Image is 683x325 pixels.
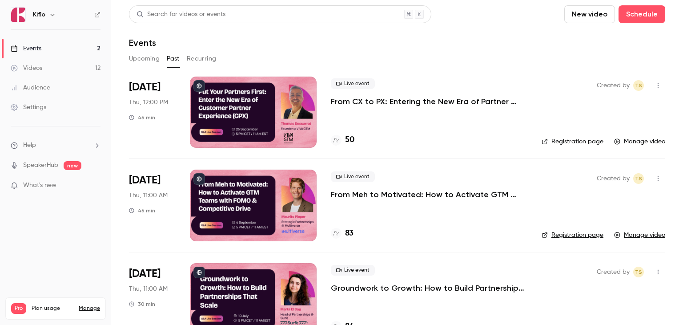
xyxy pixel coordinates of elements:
span: Tomica Stojanovikj [633,267,644,277]
span: What's new [23,181,56,190]
span: Created by [597,80,630,91]
button: Past [167,52,180,66]
span: Tomica Stojanovikj [633,173,644,184]
h4: 50 [345,134,354,146]
a: From Meh to Motivated: How to Activate GTM Teams with FOMO & Competitive Drive [331,189,527,200]
button: Recurring [187,52,217,66]
span: Live event [331,265,375,276]
a: SpeakerHub [23,161,58,170]
a: Manage video [614,137,665,146]
button: Upcoming [129,52,160,66]
iframe: Noticeable Trigger [90,182,100,190]
div: Sep 4 Thu, 5:00 PM (Europe/Rome) [129,170,176,241]
button: New video [564,5,615,23]
span: [DATE] [129,80,161,94]
div: Audience [11,83,50,92]
h6: Kiflo [33,10,45,19]
span: TS [635,267,642,277]
div: Search for videos or events [137,10,225,19]
span: Created by [597,267,630,277]
h4: 83 [345,227,354,240]
span: Thu, 12:00 PM [129,98,168,107]
span: Pro [11,303,26,314]
img: Kiflo [11,8,25,22]
span: TS [635,173,642,184]
button: Schedule [619,5,665,23]
a: Manage [79,305,100,312]
span: Live event [331,78,375,89]
h1: Events [129,37,156,48]
a: Registration page [542,137,603,146]
span: [DATE] [129,173,161,187]
span: new [64,161,81,170]
div: Sep 25 Thu, 5:00 PM (Europe/Rome) [129,77,176,148]
a: 50 [331,134,354,146]
div: 45 min [129,114,155,121]
span: Help [23,141,36,150]
div: 45 min [129,207,155,214]
a: From CX to PX: Entering the New Era of Partner Experience [331,96,527,107]
span: Thu, 11:00 AM [129,284,168,293]
div: Settings [11,103,46,112]
div: Events [11,44,41,53]
span: [DATE] [129,267,161,281]
div: 30 min [129,301,155,308]
a: Groundwork to Growth: How to Build Partnerships That Scale [331,283,527,293]
span: TS [635,80,642,91]
a: 83 [331,227,354,240]
div: Videos [11,64,42,73]
span: Created by [597,173,630,184]
span: Plan usage [32,305,73,312]
li: help-dropdown-opener [11,141,100,150]
span: Tomica Stojanovikj [633,80,644,91]
span: Thu, 11:00 AM [129,191,168,200]
span: Live event [331,171,375,182]
a: Manage video [614,231,665,240]
a: Registration page [542,231,603,240]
